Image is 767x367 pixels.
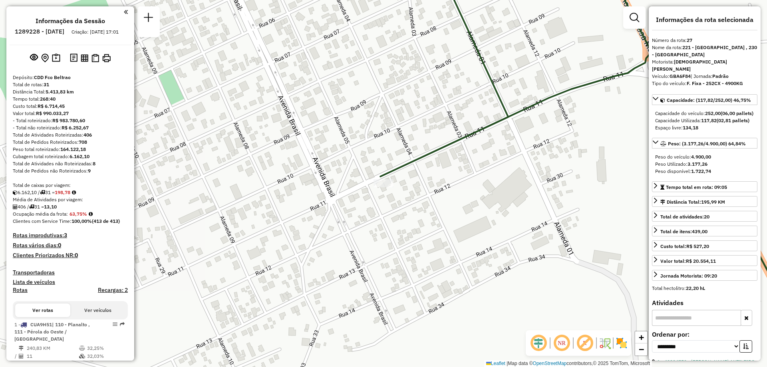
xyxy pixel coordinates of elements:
[90,52,101,64] button: Visualizar Romaneio
[79,52,90,63] button: Visualizar relatório de Roteirização
[655,117,754,124] div: Capacidade Utilizada:
[13,131,128,139] div: Total de Atividades Roteirizadas:
[79,139,87,145] strong: 708
[88,168,91,174] strong: 9
[683,125,698,131] strong: 134,18
[13,287,28,294] a: Rotas
[666,184,727,190] span: Tempo total em rota: 09:05
[686,285,705,291] strong: 22,20 hL
[89,212,93,216] em: Média calculada utilizando a maior ocupação (%Peso ou %Cubagem) de cada rota da sessão. Rotas cro...
[13,242,128,249] h4: Rotas vários dias:
[13,81,128,88] div: Total de rotas:
[87,352,125,360] td: 32,03%
[652,196,757,207] a: Distância Total:195,99 KM
[655,161,754,168] div: Peso Utilizado:
[701,117,717,123] strong: 117,82
[484,360,652,367] div: Map data © contributors,© 2025 TomTom, Microsoft
[615,337,628,349] img: Exibir/Ocultar setores
[40,96,56,102] strong: 268:40
[13,189,128,196] div: 6.162,10 / 31 =
[13,153,128,160] div: Cubagem total roteirizado:
[13,160,128,167] div: Total de Atividades não Roteirizadas:
[691,154,711,160] strong: 4.900,00
[635,331,647,343] a: Zoom in
[13,110,128,117] div: Valor total:
[660,228,707,235] div: Total de itens:
[13,252,128,259] h4: Clientes Priorizados NR:
[652,240,757,251] a: Custo total:R$ 527,20
[717,117,749,123] strong: (02,81 pallets)
[19,346,24,351] i: Distância Total
[15,28,64,35] h6: 1289228 - [DATE]
[14,321,90,342] span: | 110 - Planalto , 111 - Pérola do Oeste / [GEOGRAPHIC_DATA]
[64,232,67,239] strong: 3
[655,124,754,131] div: Espaço livre:
[70,304,125,317] button: Ver veículos
[70,211,87,217] strong: 63,75%
[13,211,68,217] span: Ocupação média da frota:
[36,17,105,25] h4: Informações da Sessão
[652,329,757,339] label: Ordenar por:
[15,304,70,317] button: Ver rotas
[652,44,757,58] strong: 221 - [GEOGRAPHIC_DATA] , 230 - [GEOGRAPHIC_DATA]
[652,226,757,236] a: Total de itens:439,00
[83,132,92,138] strong: 406
[40,190,45,195] i: Total de rotas
[691,73,729,79] span: | Jornada:
[739,340,752,353] button: Ordem crescente
[687,37,692,43] strong: 27
[691,168,711,174] strong: 1.722,74
[667,97,751,103] span: Capacidade: (117,82/252,00) 46,75%
[652,299,757,307] h4: Atividades
[652,59,727,72] strong: [DEMOGRAPHIC_DATA] [PERSON_NAME]
[29,204,34,209] i: Total de rotas
[635,343,647,355] a: Zoom out
[44,81,49,87] strong: 31
[98,287,128,294] h4: Recargas: 2
[40,52,50,64] button: Centralizar mapa no depósito ou ponto de apoio
[120,322,125,327] em: Rota exportada
[652,211,757,222] a: Total de atividades:20
[655,110,754,117] div: Capacidade do veículo:
[660,198,725,206] div: Distância Total:
[79,354,85,359] i: % de utilização da cubagem
[712,73,729,79] strong: Padrão
[13,190,18,195] i: Cubagem total roteirizado
[13,95,128,103] div: Tempo total:
[124,7,128,16] a: Clique aqui para minimizar o painel
[52,117,85,123] strong: R$ 983.780,60
[668,141,746,147] span: Peso: (3.177,26/4.900,00) 64,84%
[639,344,644,354] span: −
[26,344,79,352] td: 240,83 KM
[639,332,644,342] span: +
[70,153,89,159] strong: 6.162,10
[686,243,709,249] strong: R$ 527,20
[55,189,70,195] strong: 198,78
[652,138,757,149] a: Peso: (3.177,26/4.900,00) 64,84%
[660,258,716,265] div: Valor total:
[660,243,709,250] div: Custo total:
[652,181,757,192] a: Tempo total em rota: 09:05
[552,333,571,353] span: Ocultar NR
[79,346,85,351] i: % de utilização do peso
[626,10,642,26] a: Exibir filtros
[13,103,128,110] div: Custo total:
[72,190,76,195] i: Meta Caixas/viagem: 205,84 Diferença: -7,06
[670,73,691,79] strong: GBA6F84
[652,80,757,87] div: Tipo do veículo:
[13,269,128,276] h4: Transportadoras
[687,80,743,86] strong: F. Fixa - 252CX - 4900KG
[14,321,90,342] span: 1 -
[13,167,128,175] div: Total de Pedidos não Roteirizados:
[507,361,508,366] span: |
[13,117,128,124] div: - Total roteirizado:
[13,139,128,146] div: Total de Pedidos Roteirizados:
[13,279,128,286] h4: Lista de veículos
[68,28,122,36] div: Criação: [DATE] 17:01
[14,352,18,360] td: /
[26,352,79,360] td: 11
[13,204,18,209] i: Total de Atividades
[34,74,71,80] strong: CDD Fco Beltrao
[72,218,92,224] strong: 100,00%
[575,333,594,353] span: Exibir rótulo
